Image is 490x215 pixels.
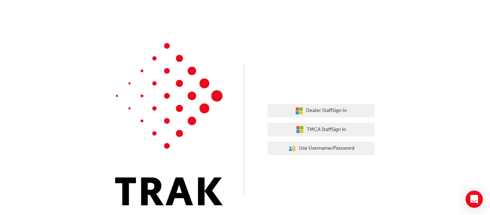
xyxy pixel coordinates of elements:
span: TMCA Staff Sign In [307,126,346,134]
button: Use Username/Password [267,142,375,155]
span: Dealer Staff Sign In [306,107,347,115]
span: Use Username/Password [299,144,354,153]
img: Trak [115,43,223,205]
button: TMCA StaffSign In [267,123,375,136]
div: Open Intercom Messenger [466,191,483,208]
button: Dealer StaffSign In [267,104,375,118]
